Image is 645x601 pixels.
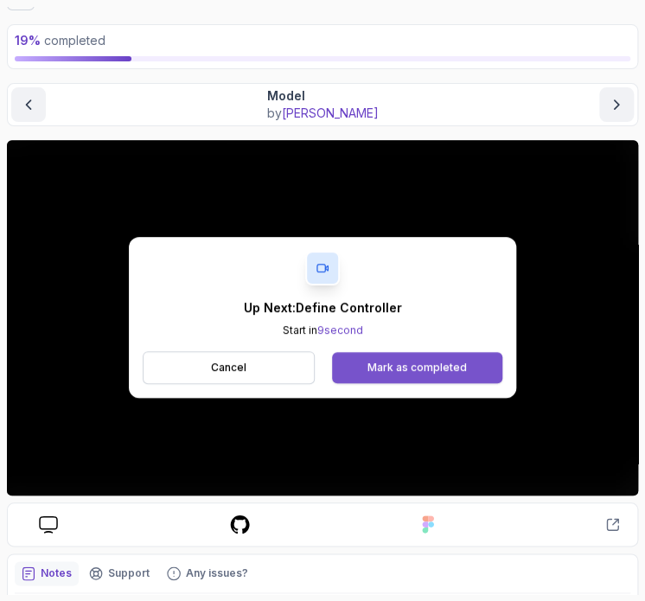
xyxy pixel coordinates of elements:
button: notes button [15,561,79,585]
button: previous content [11,87,46,122]
a: course repo [215,514,265,535]
span: [PERSON_NAME] [282,105,379,120]
button: Support button [82,561,156,585]
button: Mark as completed [332,352,502,383]
p: by [267,105,379,122]
p: Up Next: Define Controller [244,299,402,316]
p: Cancel [211,361,246,374]
p: Notes [41,566,72,580]
button: Cancel [143,351,315,384]
p: Start in [244,323,402,337]
button: next content [599,87,634,122]
button: Feedback button [160,561,255,585]
iframe: 1 - Model [7,140,638,496]
p: Model [267,87,379,105]
p: Support [108,566,150,580]
div: Mark as completed [367,361,467,374]
a: course slides [25,515,72,534]
p: Any issues? [186,566,248,580]
span: completed [15,33,105,48]
span: 9 second [317,323,363,336]
span: 19 % [15,33,41,48]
